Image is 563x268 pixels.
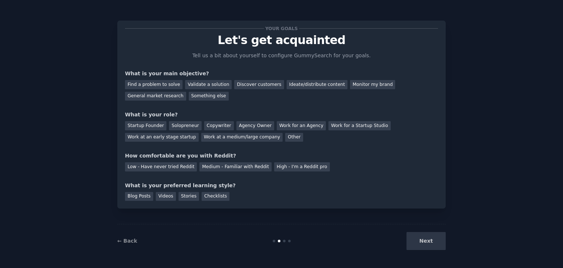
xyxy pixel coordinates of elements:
[125,92,186,101] div: General market research
[125,182,438,189] div: What is your preferred learning style?
[328,121,390,130] div: Work for a Startup Studio
[285,133,303,142] div: Other
[201,133,283,142] div: Work at a medium/large company
[234,80,284,89] div: Discover customers
[117,238,137,244] a: ← Back
[264,25,299,32] span: Your goals
[125,152,438,160] div: How comfortable are you with Reddit?
[125,111,438,119] div: What is your role?
[125,70,438,77] div: What is your main objective?
[125,80,183,89] div: Find a problem to solve
[274,162,330,171] div: High - I'm a Reddit pro
[204,121,234,130] div: Copywriter
[156,192,176,201] div: Videos
[202,192,229,201] div: Checklists
[125,34,438,47] p: Let's get acquainted
[179,192,199,201] div: Stories
[125,133,199,142] div: Work at an early stage startup
[236,121,274,130] div: Agency Owner
[125,162,197,171] div: Low - Have never tried Reddit
[169,121,201,130] div: Solopreneur
[185,80,232,89] div: Validate a solution
[189,52,374,59] p: Tell us a bit about yourself to configure GummySearch for your goals.
[125,121,166,130] div: Startup Founder
[287,80,347,89] div: Ideate/distribute content
[189,92,229,101] div: Something else
[199,162,271,171] div: Medium - Familiar with Reddit
[125,192,153,201] div: Blog Posts
[350,80,395,89] div: Monitor my brand
[277,121,326,130] div: Work for an Agency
